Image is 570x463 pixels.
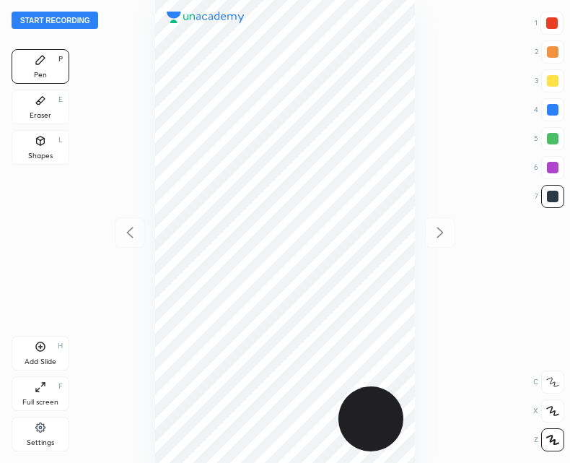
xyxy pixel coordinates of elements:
div: Eraser [30,112,51,119]
div: Full screen [22,399,58,406]
div: L [58,137,63,144]
img: logo.38c385cc.svg [167,12,245,23]
div: P [58,56,63,63]
button: Start recording [12,12,98,29]
div: 4 [534,98,564,121]
div: 1 [535,12,564,35]
div: H [58,342,63,350]
div: X [533,399,564,423]
div: 2 [535,40,564,64]
div: E [58,96,63,103]
div: 5 [534,127,564,150]
div: 3 [535,69,564,92]
div: Settings [27,439,54,446]
div: Pen [34,72,47,79]
div: F [58,383,63,390]
div: Add Slide [25,358,56,365]
div: Z [534,428,564,451]
div: Shapes [28,152,53,160]
div: 6 [534,156,564,179]
div: 7 [535,185,564,208]
div: C [533,371,564,394]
